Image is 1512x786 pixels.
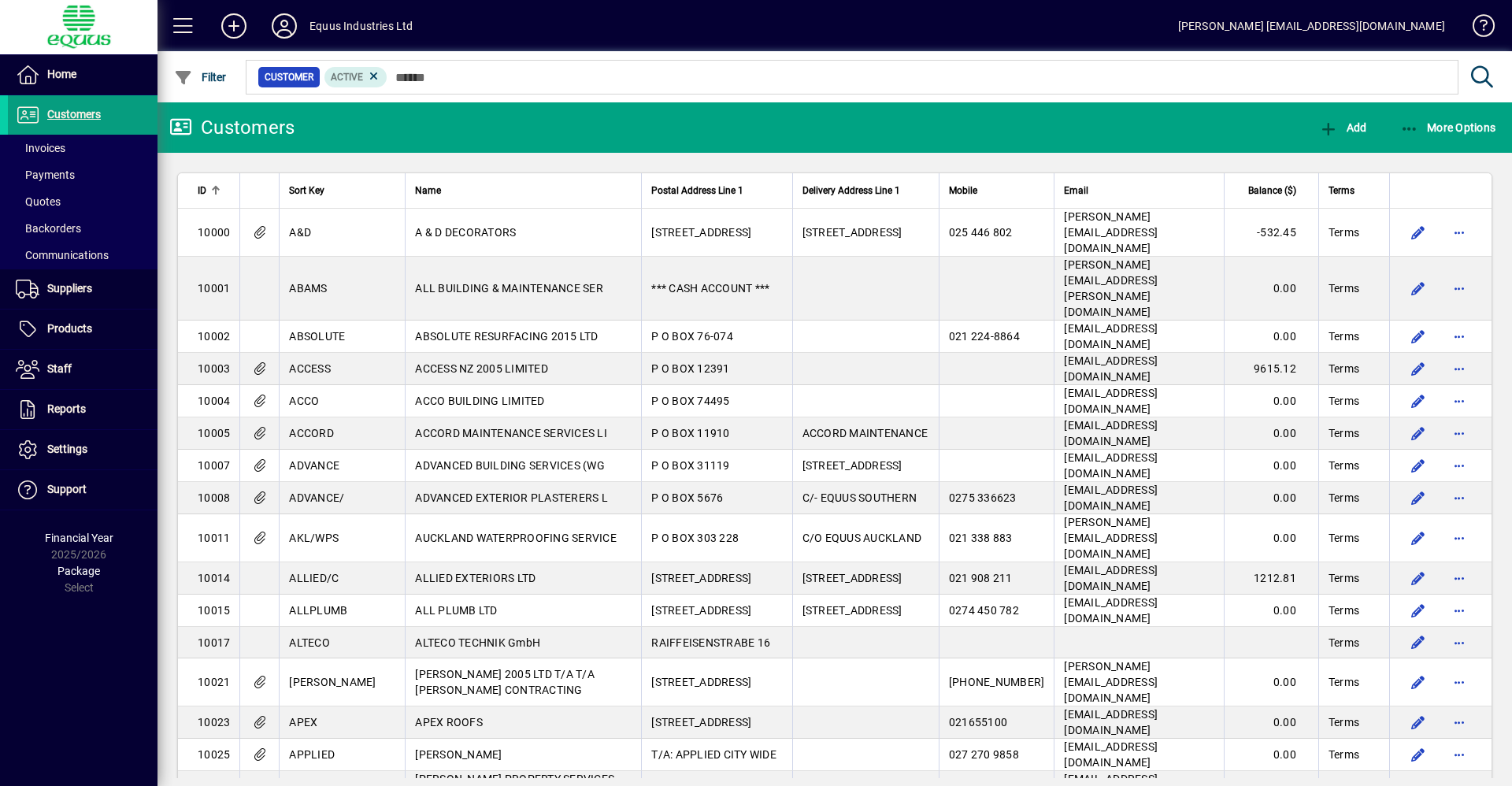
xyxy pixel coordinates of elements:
span: Add [1319,121,1366,134]
a: Products [8,310,157,349]
a: Communications [8,242,157,269]
td: 0.00 [1224,257,1318,321]
span: Terms [1329,458,1359,473]
button: More options [1447,324,1472,349]
span: Settings [47,443,87,455]
span: ADVANCED BUILDING SERVICES (WG [415,459,605,472]
button: More options [1447,453,1472,478]
span: P O BOX 11910 [651,427,729,439]
span: Active [331,72,363,83]
span: [EMAIL_ADDRESS][DOMAIN_NAME] [1064,596,1158,625]
button: Edit [1406,710,1431,735]
button: Edit [1406,742,1431,767]
span: ALL BUILDING & MAINTENANCE SER [415,282,603,295]
span: ID [198,182,206,199]
button: Edit [1406,565,1431,591]
span: ACCO [289,395,319,407]
span: Customers [47,108,101,120]
span: More Options [1400,121,1496,134]
div: Equus Industries Ltd [309,13,413,39]
button: Edit [1406,598,1431,623]
span: 10005 [198,427,230,439]
span: [STREET_ADDRESS] [651,604,751,617]
a: Knowledge Base [1461,3,1492,54]
button: More options [1447,356,1472,381]
span: Terms [1329,570,1359,586]
button: Edit [1406,630,1431,655]
button: More options [1447,388,1472,413]
span: 10014 [198,572,230,584]
button: Add [1315,113,1370,142]
button: Edit [1406,485,1431,510]
span: 0275 336623 [949,491,1017,504]
button: More options [1447,525,1472,551]
span: [EMAIL_ADDRESS][DOMAIN_NAME] [1064,564,1158,592]
span: Support [47,483,87,495]
span: 10021 [198,676,230,688]
button: Edit [1406,276,1431,301]
button: More options [1447,485,1472,510]
button: Edit [1406,388,1431,413]
span: [STREET_ADDRESS] [651,226,751,239]
span: [PERSON_NAME][EMAIL_ADDRESS][DOMAIN_NAME] [1064,516,1158,560]
span: ACCORD MAINTENANCE SERVICES LI [415,427,607,439]
td: 0.00 [1224,514,1318,562]
a: Backorders [8,215,157,242]
span: ALTECO TECHNIK GmbH [415,636,540,649]
button: More options [1447,742,1472,767]
span: 10002 [198,330,230,343]
span: Suppliers [47,282,92,295]
span: AKL/WPS [289,532,339,544]
span: Package [57,565,100,577]
span: P O BOX 76-074 [651,330,733,343]
span: [EMAIL_ADDRESS][DOMAIN_NAME] [1064,354,1158,383]
span: Payments [16,169,75,181]
span: [PERSON_NAME] [415,748,502,761]
a: Payments [8,161,157,188]
span: AUCKLAND WATERPROOFING SERVICE [415,532,617,544]
td: 0.00 [1224,658,1318,706]
button: Edit [1406,220,1431,245]
td: 0.00 [1224,739,1318,771]
span: Filter [174,71,227,83]
span: Terms [1329,280,1359,296]
span: 10004 [198,395,230,407]
span: Staff [47,362,72,375]
span: Terms [1329,425,1359,441]
a: Reports [8,390,157,429]
span: 027 270 9858 [949,748,1019,761]
button: Edit [1406,324,1431,349]
button: More options [1447,565,1472,591]
span: [PERSON_NAME][EMAIL_ADDRESS][DOMAIN_NAME] [1064,660,1158,704]
button: More options [1447,669,1472,695]
button: Filter [170,63,231,91]
span: [STREET_ADDRESS] [802,226,902,239]
span: 10017 [198,636,230,649]
span: Balance ($) [1248,182,1296,199]
span: Postal Address Line 1 [651,182,743,199]
td: 0.00 [1224,417,1318,450]
span: Terms [1329,393,1359,409]
span: ALLPLUMB [289,604,347,617]
span: Terms [1329,674,1359,690]
span: 021 908 211 [949,572,1013,584]
span: ALLIED EXTERIORS LTD [415,572,535,584]
span: ADVANCE [289,459,339,472]
span: ACCESS NZ 2005 LIMITED [415,362,548,375]
span: RAIFFEISENSTRABE 16 [651,636,770,649]
span: ADVANCE/ [289,491,344,504]
button: More options [1447,276,1472,301]
span: Quotes [16,195,61,208]
span: APPLIED [289,748,335,761]
span: APEX ROOFS [415,716,483,729]
button: Add [209,12,259,40]
button: Edit [1406,421,1431,446]
span: 10015 [198,604,230,617]
div: Mobile [949,182,1045,199]
div: Email [1064,182,1214,199]
td: 1212.81 [1224,562,1318,595]
td: 0.00 [1224,385,1318,417]
span: Communications [16,249,109,261]
button: More options [1447,220,1472,245]
button: More options [1447,598,1472,623]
